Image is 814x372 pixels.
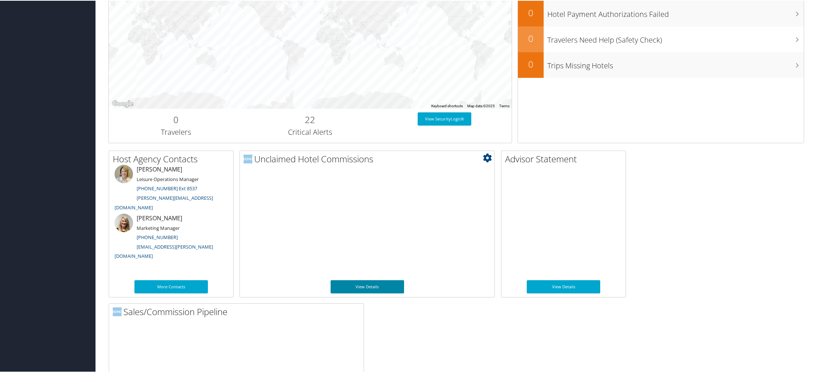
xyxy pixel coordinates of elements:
[505,152,626,165] h2: Advisor Statement
[115,194,213,210] a: [PERSON_NAME][EMAIL_ADDRESS][DOMAIN_NAME]
[111,164,231,213] li: [PERSON_NAME]
[111,98,135,108] a: Open this area in Google Maps (opens a new window)
[111,98,135,108] img: Google
[137,175,199,182] small: Leisure Operations Manager
[115,164,133,183] img: meredith-price.jpg
[244,154,252,163] img: domo-logo.png
[331,279,404,293] a: View Details
[518,32,544,44] h2: 0
[113,305,364,317] h2: Sales/Commission Pipeline
[418,112,471,125] a: View SecurityLogic®
[518,6,544,18] h2: 0
[244,152,494,165] h2: Unclaimed Hotel Commissions
[518,57,544,70] h2: 0
[547,30,804,44] h3: Travelers Need Help (Safety Check)
[547,5,804,19] h3: Hotel Payment Authorizations Failed
[527,279,600,293] a: View Details
[134,279,208,293] a: More Contacts
[114,113,238,125] h2: 0
[499,103,509,107] a: Terms (opens in new tab)
[113,307,122,315] img: domo-logo.png
[249,113,372,125] h2: 22
[115,243,213,259] a: [EMAIL_ADDRESS][PERSON_NAME][DOMAIN_NAME]
[114,126,238,137] h3: Travelers
[547,56,804,70] h3: Trips Missing Hotels
[137,224,180,231] small: Marketing Manager
[111,213,231,262] li: [PERSON_NAME]
[431,103,463,108] button: Keyboard shortcuts
[518,51,804,77] a: 0Trips Missing Hotels
[467,103,495,107] span: Map data ©2025
[137,184,197,191] a: [PHONE_NUMBER] Ext 8537
[249,126,372,137] h3: Critical Alerts
[113,152,233,165] h2: Host Agency Contacts
[115,213,133,231] img: ali-moffitt.jpg
[518,26,804,51] a: 0Travelers Need Help (Safety Check)
[137,233,178,240] a: [PHONE_NUMBER]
